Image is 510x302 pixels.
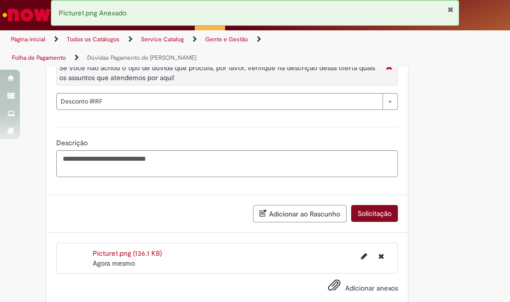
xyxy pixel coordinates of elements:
[383,63,395,73] i: Fechar More information Por question_tipo_de_duvida
[93,249,162,258] a: Picture1.png (136.1 KB)
[61,94,378,109] span: Desconto IRRF
[11,35,45,43] a: Página inicial
[93,259,135,268] span: Agora mesmo
[205,35,248,43] a: Gente e Gestão
[141,35,184,43] a: Service Catalog
[351,205,398,222] button: Solicitação
[345,284,398,293] span: Adicionar anexos
[56,138,90,147] span: Descrição
[12,54,66,62] a: Folha de Pagamento
[59,8,127,17] span: Picture1.png Anexado
[56,150,398,177] textarea: Descrição
[1,5,52,25] img: ServiceNow
[373,248,390,264] button: Excluir Picture1.png
[325,276,343,299] button: Adicionar anexos
[59,63,375,82] span: Se você não achou o tipo de dúvida que procura, por favor, verifique na descrição dessa oferta qu...
[67,35,120,43] a: Todos os Catálogos
[7,30,290,67] ul: Trilhas de página
[355,248,373,264] button: Editar nome de arquivo Picture1.png
[93,259,135,268] time: 29/08/2025 21:33:14
[253,205,347,222] button: Adicionar ao Rascunho
[87,54,196,62] a: Dúvidas Pagamento de [PERSON_NAME]
[447,5,454,13] button: Fechar Notificação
